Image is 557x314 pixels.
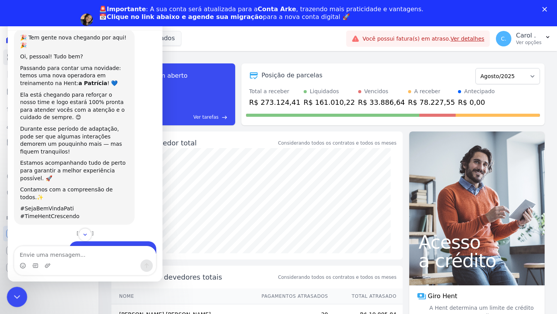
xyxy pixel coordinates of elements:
a: Negativação [3,186,96,201]
th: Total Atrasado [328,288,403,304]
div: R$ 78.227,55 [408,97,455,108]
a: Transferências [3,152,96,167]
b: a Patrícia [71,71,100,77]
div: Contamos com a compreensão de todos.✨ [12,177,121,192]
button: C. Carol . Ver opções [490,28,557,49]
div: Adriane diz… [6,20,149,222]
span: C. [501,36,506,41]
a: Minha Carteira [3,135,96,150]
div: Durante esse período de adaptação, pode ser que algumas interações demorem um pouquinho mais — ma... [12,116,121,146]
a: Agendar migração [99,26,163,34]
img: Profile image for Adriane [80,14,93,26]
button: Selecionador de Emoji [12,253,18,259]
p: Ver opções [516,39,542,46]
span: Você possui fatura(s) em atraso. [362,35,484,43]
div: Plataformas [6,213,92,223]
b: 🚨Importante [99,5,146,13]
div: 🎉 Tem gente nova chegando por aqui! 🎉Oi, pessoal! Tudo bem?Passando para contar uma novidade: tem... [6,20,127,215]
span: Considerando todos os contratos e todos os meses [278,274,396,281]
div: Passando para contar uma novidade: temos uma nova operadora em treinamento na Hent: ! 💙 [12,55,121,78]
div: Carol diz… [6,232,149,250]
span: east [222,114,227,120]
a: Clientes [3,118,96,133]
div: Saldo devedor total [128,138,277,148]
button: Início [121,3,136,18]
a: Recebíveis [3,226,96,241]
span: Ver tarefas [193,114,219,121]
div: #SejaBemVindaPati #TimeHentCrescendo [12,196,121,211]
textarea: Envie uma mensagem... [7,237,148,250]
b: Conta Arke [258,5,296,13]
div: R$ 0,00 [458,97,495,108]
iframe: Intercom live chat [8,9,162,282]
div: A receber [414,87,441,96]
a: Ver tarefas east [140,114,227,121]
div: Oi, pessoal! Tudo bem? [12,44,121,51]
div: Liquidados [310,87,339,96]
a: Ver detalhes [450,36,484,42]
a: Lotes [3,101,96,116]
iframe: Intercom live chat [7,287,27,307]
button: Selecionador de GIF [24,253,31,259]
th: Nome [111,288,254,304]
a: Contratos [3,67,96,82]
div: Vencidos [364,87,388,96]
div: Considerando todos os contratos e todos os meses [278,140,396,147]
div: Fechar [136,3,150,17]
button: Upload do anexo [37,253,43,259]
span: Principais devedores totais [128,272,277,282]
b: Clique no link abaixo e agende sua migração [107,13,263,20]
div: [PERSON_NAME], boa tarde [62,232,149,249]
span: a crédito [419,251,535,270]
a: Crédito [3,169,96,184]
button: Enviar uma mensagem [133,250,145,263]
div: Antecipado [464,87,495,96]
th: Pagamentos Atrasados [254,288,328,304]
div: Posição de parcelas [261,71,323,80]
span: Giro Hent [428,292,457,301]
div: R$ 273.124,41 [249,97,301,108]
div: R$ 33.886,64 [358,97,405,108]
a: Parcelas [3,84,96,99]
p: A equipe também pode ajudar [38,10,114,17]
div: 🎉 Tem gente nova chegando por aqui! 🎉 [12,25,121,40]
span: Acesso [419,233,535,251]
div: : A sua conta será atualizada para a , trazendo mais praticidade e vantagens. 📅 para a nova conta... [99,5,424,21]
a: Conta Hent [3,243,96,258]
div: Fechar [542,7,550,12]
div: R$ 161.010,22 [304,97,355,108]
div: Total a receber [249,87,301,96]
a: Visão Geral [3,49,96,65]
div: Ela está chegando para reforçar o nosso time e logo estará 100% pronta para atender vocês com a a... [12,82,121,112]
p: Carol . [516,32,542,39]
button: Scroll to bottom [71,219,84,232]
div: Estamos acompanhando tudo de perto para garantir a melhor experiência possível. 🚀 [12,150,121,173]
